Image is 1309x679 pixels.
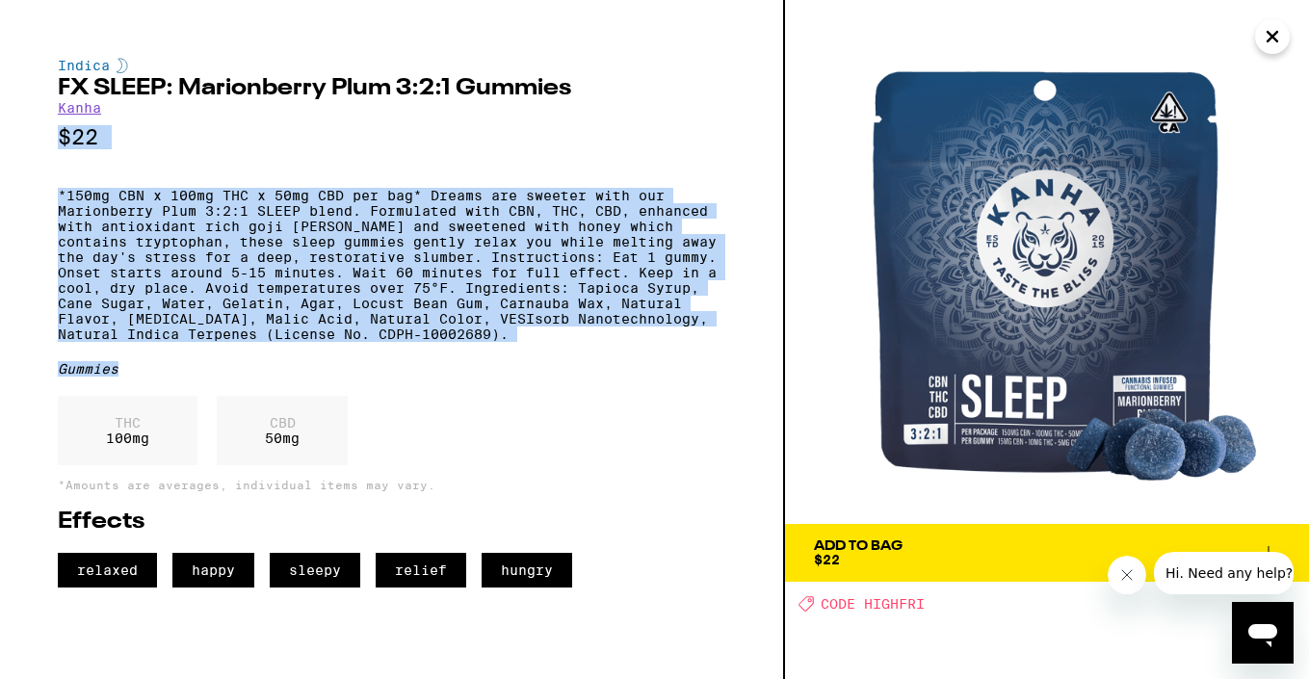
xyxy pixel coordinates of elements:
[58,188,725,342] p: *150mg CBN x 100mg THC x 50mg CBD per bag* Dreams are sweeter with our Marionberry Plum 3:2:1 SLE...
[106,415,149,431] p: THC
[58,125,725,149] p: $22
[58,510,725,534] h2: Effects
[58,100,101,116] a: Kanha
[814,539,903,553] div: Add To Bag
[814,552,840,567] span: $22
[785,524,1309,582] button: Add To Bag$22
[1255,19,1290,54] button: Close
[58,58,725,73] div: Indica
[58,77,725,100] h2: FX SLEEP: Marionberry Plum 3:2:1 Gummies
[1154,552,1294,594] iframe: Message from company
[58,361,725,377] div: Gummies
[58,479,725,491] p: *Amounts are averages, individual items may vary.
[1108,556,1146,594] iframe: Close message
[117,58,128,73] img: indicaColor.svg
[270,553,360,588] span: sleepy
[265,415,300,431] p: CBD
[217,396,348,465] div: 50 mg
[58,396,197,465] div: 100 mg
[482,553,572,588] span: hungry
[172,553,254,588] span: happy
[821,596,925,612] span: CODE HIGHFRI
[58,553,157,588] span: relaxed
[376,553,466,588] span: relief
[1232,602,1294,664] iframe: Button to launch messaging window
